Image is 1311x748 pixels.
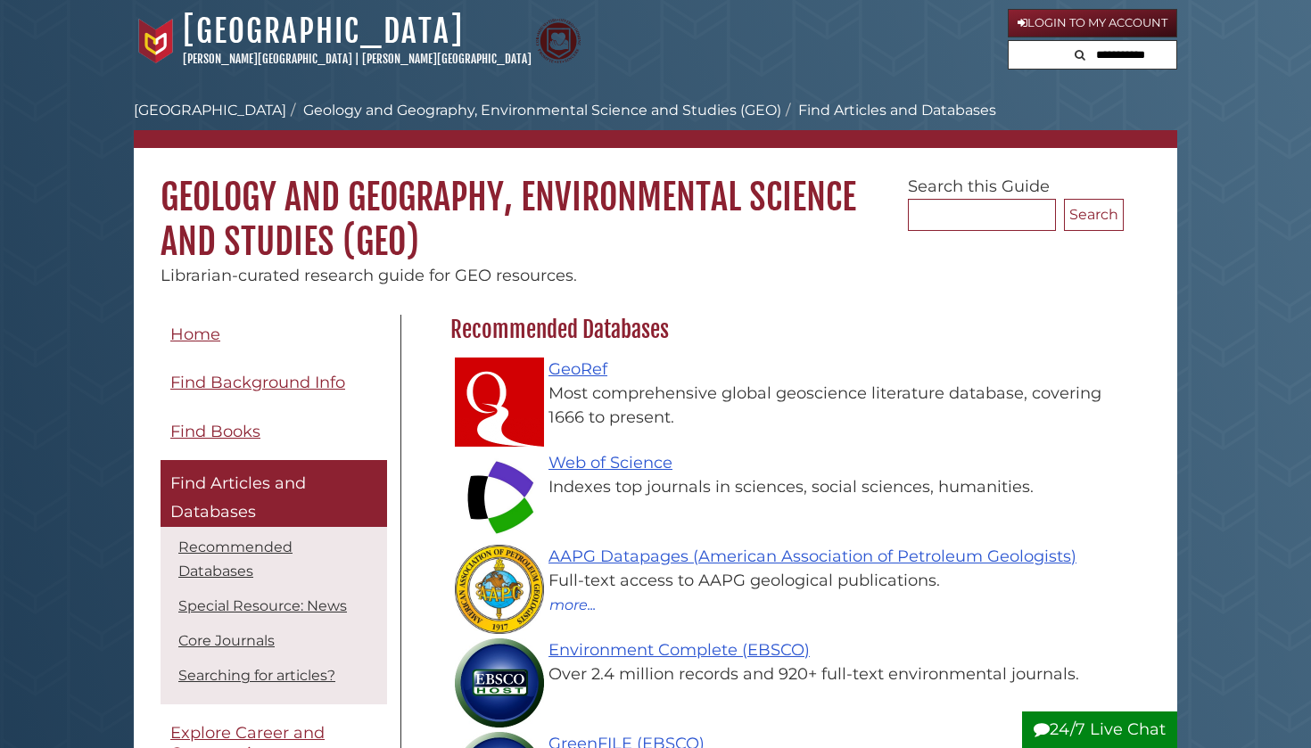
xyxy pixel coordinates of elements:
a: GeoRef [548,359,607,379]
li: Find Articles and Databases [781,100,996,121]
div: Most comprehensive global geoscience literature database, covering 1666 to present. [468,382,1115,430]
a: Geology and Geography, Environmental Science and Studies (GEO) [303,102,781,119]
a: [PERSON_NAME][GEOGRAPHIC_DATA] [362,52,532,66]
a: AAPG Datapages (American Association of Petroleum Geologists) [548,547,1076,566]
a: Find Articles and Databases [161,460,387,527]
span: Librarian-curated research guide for GEO resources. [161,266,577,285]
h2: Recommended Databases [441,316,1124,344]
a: Find Books [161,412,387,452]
a: Home [161,315,387,355]
button: more... [548,593,597,616]
h1: Geology and Geography, Environmental Science and Studies (GEO) [134,148,1177,264]
button: Search [1064,199,1124,231]
a: Environment Complete (EBSCO) [548,640,810,660]
i: Search [1075,49,1085,61]
a: Web of Science [548,453,672,473]
nav: breadcrumb [134,100,1177,148]
div: Over 2.4 million records and 920+ full-text environmental journals. [468,662,1115,686]
span: Find Books [170,422,260,441]
a: Find Background Info [161,363,387,403]
a: [GEOGRAPHIC_DATA] [183,12,464,51]
a: [GEOGRAPHIC_DATA] [134,102,286,119]
a: Core Journals [178,632,275,649]
img: Calvin University [134,19,178,63]
a: [PERSON_NAME][GEOGRAPHIC_DATA] [183,52,352,66]
img: Calvin Theological Seminary [536,19,581,63]
a: Login to My Account [1008,9,1177,37]
a: Searching for articles? [178,667,335,684]
span: Find Articles and Databases [170,473,306,522]
span: | [355,52,359,66]
a: Recommended Databases [178,538,293,579]
span: Home [170,325,220,344]
a: Special Resource: News [178,597,347,614]
button: Search [1069,41,1091,65]
span: Find Background Info [170,373,345,392]
div: Indexes top journals in sciences, social sciences, humanities. [468,475,1115,499]
button: 24/7 Live Chat [1022,711,1177,748]
div: Full-text access to AAPG geological publications. [468,569,1115,593]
